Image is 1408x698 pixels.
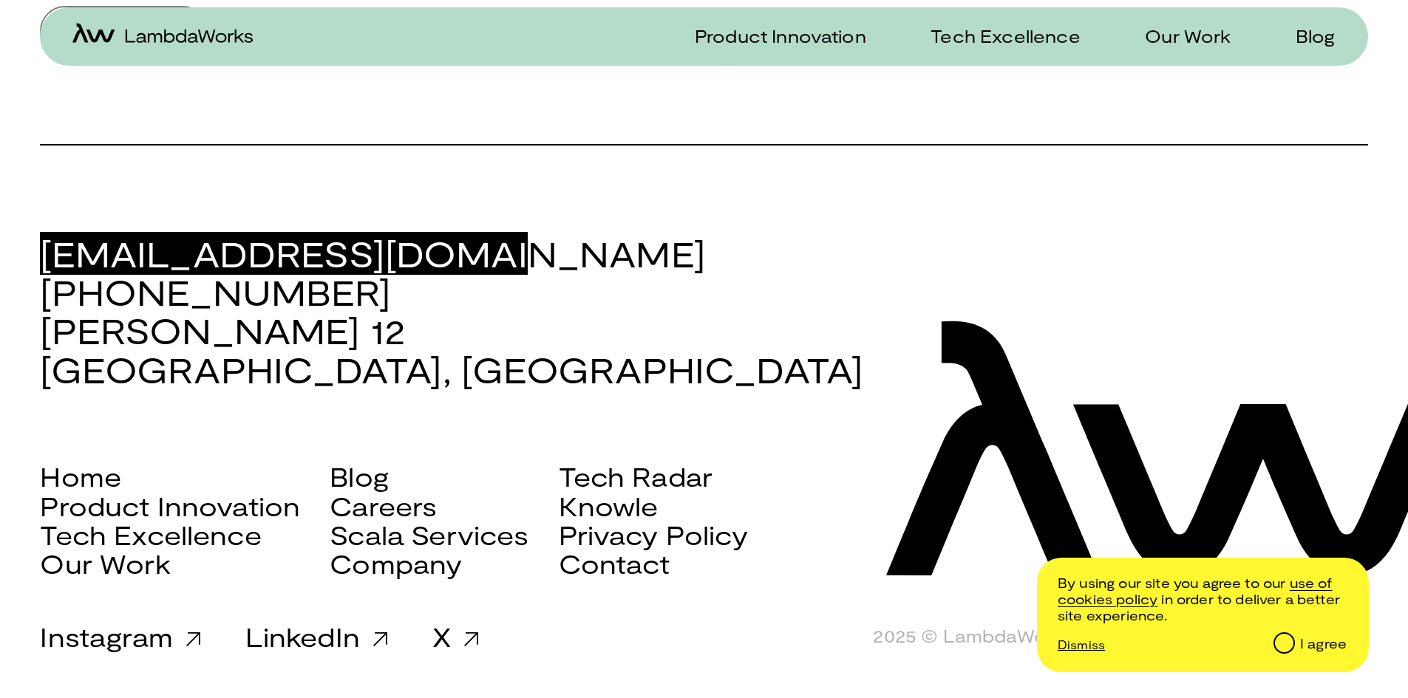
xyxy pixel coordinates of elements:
[432,620,479,652] a: X
[330,491,437,520] a: Careers
[559,462,713,490] a: Tech Radar
[1296,25,1336,47] p: Blog
[1145,25,1231,47] p: Our Work
[40,549,170,578] a: Our Work
[40,491,300,520] a: Product Innovation
[1058,575,1333,607] a: /cookie-and-privacy-policy
[1300,636,1347,652] div: I agree
[1058,575,1347,623] p: By using our site you agree to our in order to deliver a better site experience.
[1278,25,1336,47] a: Blog
[559,549,670,578] a: Contact
[245,620,388,652] a: LinkedIn
[330,520,528,549] a: Scala Services
[40,620,201,652] a: Instagram
[931,25,1080,47] p: Tech Excellence
[40,234,1367,389] h3: [EMAIL_ADDRESS][DOMAIN_NAME] [PHONE_NUMBER] [PERSON_NAME] 12 [GEOGRAPHIC_DATA], [GEOGRAPHIC_DATA]
[1127,25,1231,47] a: Our Work
[559,520,748,549] a: Privacy Policy
[40,520,261,549] a: Tech Excellence
[695,25,866,47] p: Product Innovation
[40,462,121,490] a: Home
[330,549,462,578] a: Company
[559,491,659,520] a: Knowle
[72,23,253,49] a: home-icon
[677,25,866,47] a: Product Innovation
[330,462,389,490] a: Blog
[1058,637,1105,651] p: Dismiss
[873,626,1128,647] span: 2025 © LambdaWorks d.o.o.
[913,25,1080,47] a: Tech Excellence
